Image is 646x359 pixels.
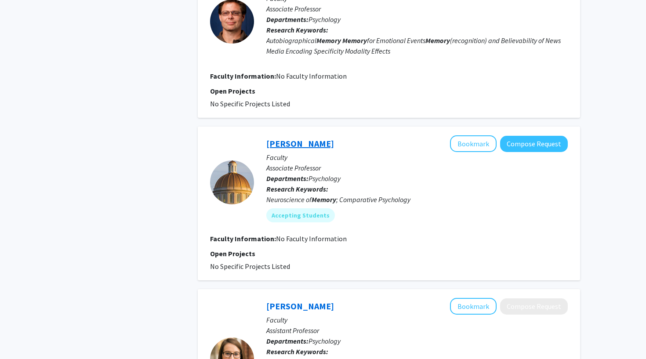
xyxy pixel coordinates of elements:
b: Departments: [266,174,308,183]
b: Faculty Information: [210,72,276,80]
b: Memory [312,195,336,204]
iframe: Chat [7,319,37,352]
span: No Specific Projects Listed [210,262,290,271]
b: Memory [425,36,450,45]
b: Research Keywords: [266,25,328,34]
span: No Faculty Information [276,234,347,243]
span: Psychology [308,174,341,183]
b: Research Keywords: [266,185,328,193]
b: Departments: [266,337,308,345]
b: Memory [342,36,367,45]
b: Memory [316,36,341,45]
span: No Specific Projects Listed [210,99,290,108]
span: No Faculty Information [276,72,347,80]
p: Faculty [266,152,568,163]
a: [PERSON_NAME] [266,138,334,149]
button: Add Matthew Campolattaro to Bookmarks [450,135,497,152]
button: Add Leslie Rollins to Bookmarks [450,298,497,315]
div: Neuroscience of ; Comparative Psychology [266,194,568,205]
a: [PERSON_NAME] [266,301,334,312]
p: Assistant Professor [266,325,568,336]
b: Departments: [266,15,308,24]
span: Psychology [308,337,341,345]
div: Autobiographical for Emotional Events (recognition) and Believability of News Media Encoding Spec... [266,35,568,56]
p: Associate Professor [266,4,568,14]
p: Open Projects [210,248,568,259]
p: Faculty [266,315,568,325]
span: Psychology [308,15,341,24]
p: Open Projects [210,86,568,96]
b: Research Keywords: [266,347,328,356]
button: Compose Request to Leslie Rollins [500,298,568,315]
button: Compose Request to Matthew Campolattaro [500,136,568,152]
mat-chip: Accepting Students [266,208,335,222]
p: Associate Professor [266,163,568,173]
b: Faculty Information: [210,234,276,243]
